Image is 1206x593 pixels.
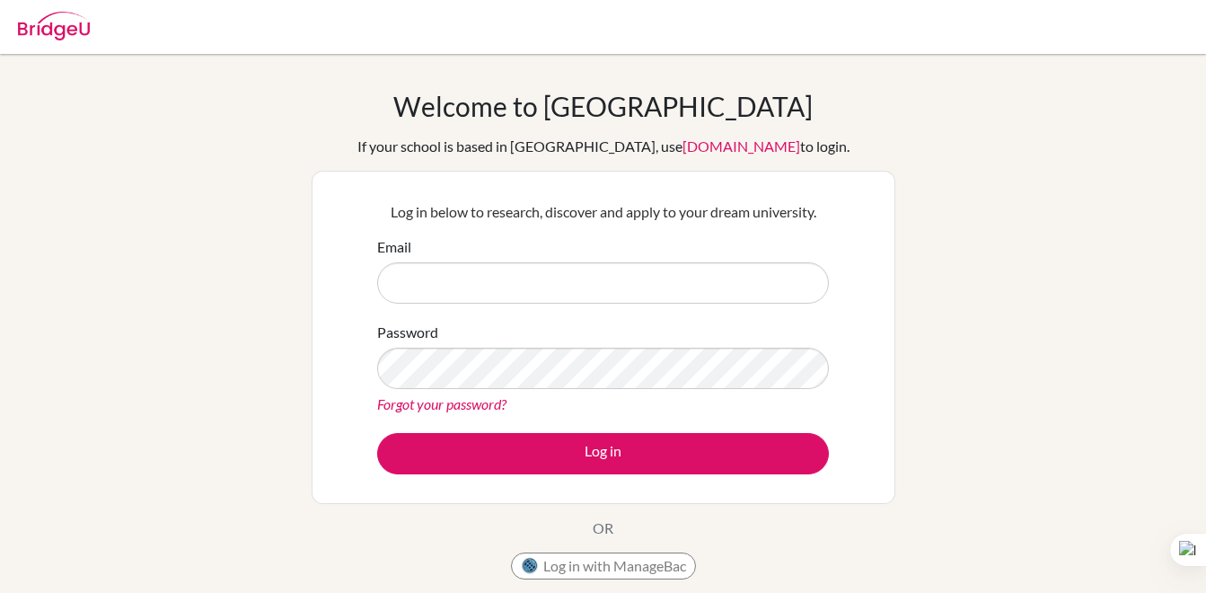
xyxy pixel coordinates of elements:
h1: Welcome to [GEOGRAPHIC_DATA] [393,90,813,122]
label: Email [377,236,411,258]
img: Bridge-U [18,12,90,40]
button: Log in [377,433,829,474]
a: [DOMAIN_NAME] [682,137,800,155]
button: Log in with ManageBac [511,553,696,580]
p: Log in below to research, discover and apply to your dream university. [377,201,829,223]
a: Forgot your password? [377,395,506,412]
div: If your school is based in [GEOGRAPHIC_DATA], use to login. [357,136,849,157]
label: Password [377,322,438,343]
p: OR [593,518,613,539]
